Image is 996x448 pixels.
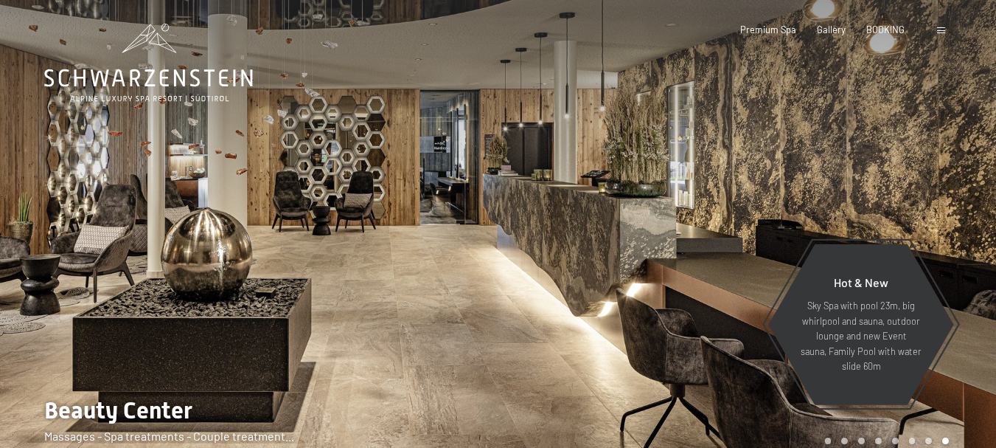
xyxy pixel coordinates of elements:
[797,298,925,373] p: Sky Spa with pool 23m, big whirlpool and sauna, outdoor lounge and new Event sauna, Family Pool w...
[841,438,848,444] div: Carousel Page 2
[925,438,932,444] div: Carousel Page 7
[858,438,865,444] div: Carousel Page 3
[825,438,832,444] div: Carousel Page 1
[875,438,882,444] div: Carousel Page 4
[767,244,955,406] a: Hot & New Sky Spa with pool 23m, big whirlpool and sauna, outdoor lounge and new Event sauna, Fam...
[740,24,796,35] a: Premium Spa
[820,438,949,444] div: Carousel Pagination
[817,24,846,35] a: Gallery
[866,24,905,35] a: BOOKING
[909,438,916,444] div: Carousel Page 6
[942,438,949,444] div: Carousel Page 8 (Current Slide)
[355,259,522,274] span: Consent to marketing activities*
[892,438,899,444] div: Carousel Page 5
[834,275,888,289] span: Hot & New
